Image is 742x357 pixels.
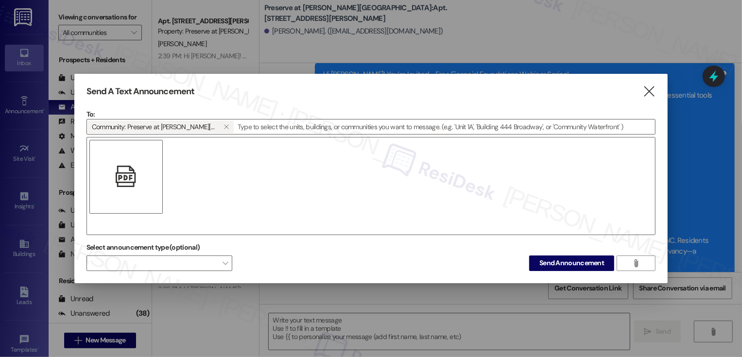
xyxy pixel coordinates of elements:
input: Type to select the units, buildings, or communities you want to message. (e.g. 'Unit 1A', 'Buildi... [235,119,656,134]
i:  [116,171,137,182]
i:  [224,123,229,131]
h3: Send A Text Announcement [86,86,194,97]
p: To: [86,109,656,119]
button: Send Announcement [529,255,614,271]
button: Community: Preserve at Wells Branch [219,120,234,133]
span: Community: Preserve at Wells Branch [92,120,215,133]
label: Select announcement type (optional) [86,240,200,255]
i:  [633,259,640,267]
span: Send Announcement [539,258,604,268]
i:  [643,86,656,97]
